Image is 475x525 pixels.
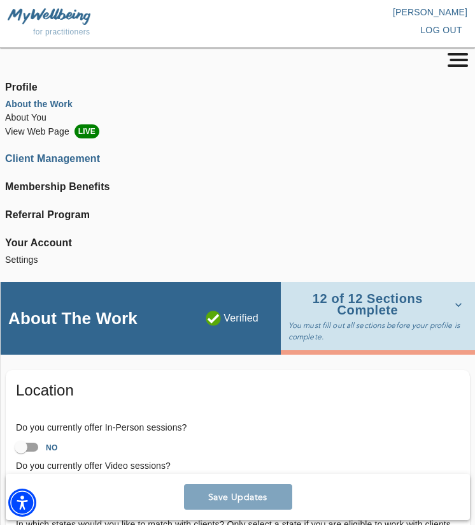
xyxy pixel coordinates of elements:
li: View Web Page [5,124,470,138]
span: Your Account [5,235,470,251]
a: About You [5,111,470,124]
span: for practitioners [33,27,90,36]
span: LIVE [74,124,99,138]
button: log out [415,18,467,42]
div: Accessibility Menu [8,489,36,517]
img: MyWellbeing [8,8,90,24]
span: 12 of 12 Sections Complete [288,293,462,316]
h6: Do you currently offer Video sessions? [16,459,460,473]
a: Settings [5,253,470,267]
span: Profile [5,80,470,95]
a: Membership Benefits [5,179,470,195]
h5: Location [16,380,460,401]
strong: NO [46,443,58,452]
h4: About The Work [8,308,138,329]
p: You must fill out all sections before your profile is complete. [288,320,467,343]
p: Verified [206,311,259,326]
h6: Do you currently offer In-Person sessions? [16,421,460,435]
a: Client Management [5,151,470,166]
span: log out [420,22,462,38]
p: [PERSON_NAME] [237,6,467,18]
button: 12 of 12 Sections Complete [288,290,467,320]
a: View Web PageLIVE [5,124,470,138]
a: About the Work [5,98,470,111]
a: Referral Program [5,207,470,223]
